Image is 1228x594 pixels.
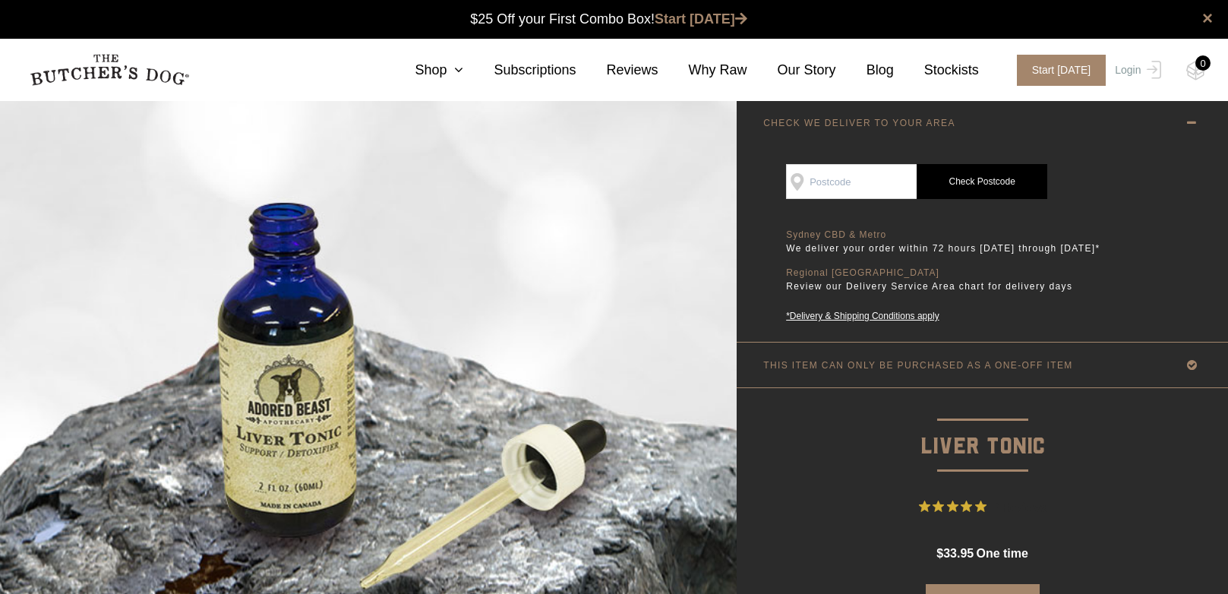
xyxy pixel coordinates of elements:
[463,60,576,81] a: Subscriptions
[936,547,943,560] span: $
[976,547,1028,560] span: one time
[786,267,1105,279] p: Regional [GEOGRAPHIC_DATA]
[1186,61,1205,81] img: TBD_Cart-Empty.png
[1002,55,1112,86] a: Start [DATE]
[1202,9,1213,27] a: close
[1111,55,1160,86] a: Login
[737,388,1228,465] p: Liver Tonic
[943,547,974,560] span: 33.95
[658,60,747,81] a: Why Raw
[894,60,979,81] a: Stockists
[576,60,658,81] a: Reviews
[1017,55,1106,86] span: Start [DATE]
[763,118,955,128] p: CHECK WE DELIVER TO YOUR AREA
[737,343,1228,387] a: THIS ITEM CAN ONLY BE PURCHASED AS A ONE-OFF ITEM
[917,164,1047,199] a: Check Postcode
[786,279,1105,294] p: Review our Delivery Service Area chart for delivery days
[919,495,1046,518] button: Rated 5 out of 5 stars from 2 reviews. Jump to reviews.
[786,241,1105,256] p: We deliver your order within 72 hours [DATE] through [DATE]*
[836,60,894,81] a: Blog
[763,360,1073,371] p: THIS ITEM CAN ONLY BE PURCHASED AS A ONE-OFF ITEM
[655,11,747,27] a: Start [DATE]
[384,60,463,81] a: Shop
[993,495,1046,518] span: 2 Reviews
[786,309,1105,323] a: *Delivery & Shipping Conditions apply
[1195,55,1211,71] div: 0
[737,100,1228,145] a: CHECK WE DELIVER TO YOUR AREA
[786,164,917,199] input: Postcode
[747,60,836,81] a: Our Story
[786,229,1105,241] p: Sydney CBD & Metro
